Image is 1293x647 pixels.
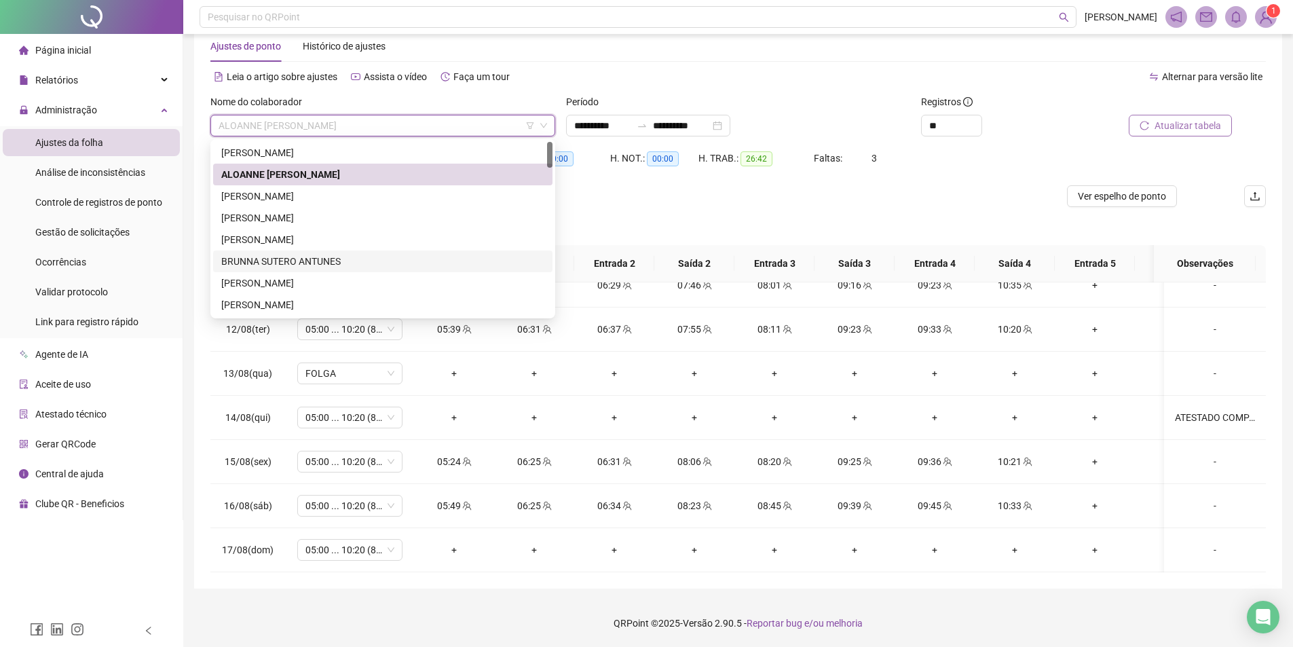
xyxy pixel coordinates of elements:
span: 05:00 ... 10:20 (8 HORAS) [305,451,394,472]
div: 06:31 [505,322,563,337]
div: + [825,410,884,425]
span: Link para registro rápido [35,316,138,327]
footer: QRPoint © 2025 - 2.90.5 - [183,599,1293,647]
span: bell [1230,11,1242,23]
div: + [825,366,884,381]
div: 09:33 [905,322,964,337]
span: team [461,501,472,511]
div: ALOANNE [PERSON_NAME] [221,167,544,182]
div: 09:16 [825,278,884,293]
span: Relatórios [35,75,78,86]
span: Página inicial [35,45,91,56]
span: team [1022,280,1032,290]
div: + [425,410,483,425]
span: team [861,457,872,466]
span: Leia o artigo sobre ajustes [227,71,337,82]
span: team [621,501,632,511]
span: team [541,457,552,466]
span: Gerar QRCode [35,439,96,449]
div: - [1175,454,1255,469]
span: left [144,626,153,635]
span: team [541,325,552,334]
div: [PERSON_NAME] [221,232,544,247]
div: + [986,542,1044,557]
div: 08:20 [745,454,804,469]
span: team [1022,501,1032,511]
div: + [1066,498,1124,513]
div: 10:33 [986,498,1044,513]
span: team [861,501,872,511]
span: team [461,457,472,466]
div: 08:11 [745,322,804,337]
span: team [781,457,792,466]
div: 05:49 [425,498,483,513]
span: mail [1200,11,1212,23]
span: 16/08(sáb) [224,500,272,511]
span: filter [526,122,534,130]
div: 09:39 [825,498,884,513]
span: Assista o vídeo [364,71,427,82]
div: Open Intercom Messenger [1247,601,1279,633]
span: swap [1149,72,1159,81]
th: Entrada 2 [574,245,654,282]
span: 1 [1271,6,1276,16]
span: to [637,120,648,131]
span: Administração [35,105,97,115]
div: + [585,542,643,557]
span: Atestado técnico [35,409,107,420]
div: 08:45 [745,498,804,513]
div: + [745,542,804,557]
div: BRUNNA SUTERO ANTUNES [221,254,544,269]
div: 05:24 [425,454,483,469]
span: Gestão de solicitações [35,227,130,238]
div: 08:01 [745,278,804,293]
span: Central de ajuda [35,468,104,479]
th: Entrada 5 [1055,245,1135,282]
span: FOLGA [305,363,394,384]
div: + [585,366,643,381]
div: + [665,542,724,557]
span: Observações [1165,256,1245,271]
span: 14/08(qui) [225,412,271,423]
span: team [461,325,472,334]
span: team [941,325,952,334]
div: + [1146,542,1204,557]
div: [PERSON_NAME] [221,276,544,291]
span: [PERSON_NAME] [1085,10,1157,24]
span: Histórico de ajustes [303,41,386,52]
div: + [745,410,804,425]
div: HE 3: [522,151,610,166]
span: Registros [921,94,973,109]
div: ATESTADO COMPARECIMENTO [1175,410,1255,425]
div: 09:23 [905,278,964,293]
span: Análise de inconsistências [35,167,145,178]
button: Ver espelho de ponto [1067,185,1177,207]
div: DANIEL SILVA LOPES [213,294,552,316]
span: 05:00 ... 10:20 (8 HORAS) [305,319,394,339]
span: team [701,457,712,466]
span: file-text [214,72,223,81]
span: 26:42 [741,151,772,166]
span: team [781,280,792,290]
div: + [1146,278,1204,293]
div: + [585,410,643,425]
div: AMANDA ARAUJO DA SILVA [213,185,552,207]
span: Validar protocolo [35,286,108,297]
span: team [621,457,632,466]
div: [PERSON_NAME] [221,145,544,160]
span: 17/08(dom) [222,544,274,555]
span: Alternar para versão lite [1162,71,1262,82]
div: 06:37 [585,322,643,337]
span: solution [19,409,29,419]
span: 05:00 ... 10:20 (8 HORAS) [305,540,394,560]
div: 08:23 [665,498,724,513]
div: [PERSON_NAME] [221,297,544,312]
div: + [986,410,1044,425]
div: + [1146,366,1204,381]
div: + [505,366,563,381]
div: + [665,366,724,381]
span: Faça um tour [453,71,510,82]
div: + [505,410,563,425]
span: facebook [30,623,43,636]
span: home [19,45,29,55]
